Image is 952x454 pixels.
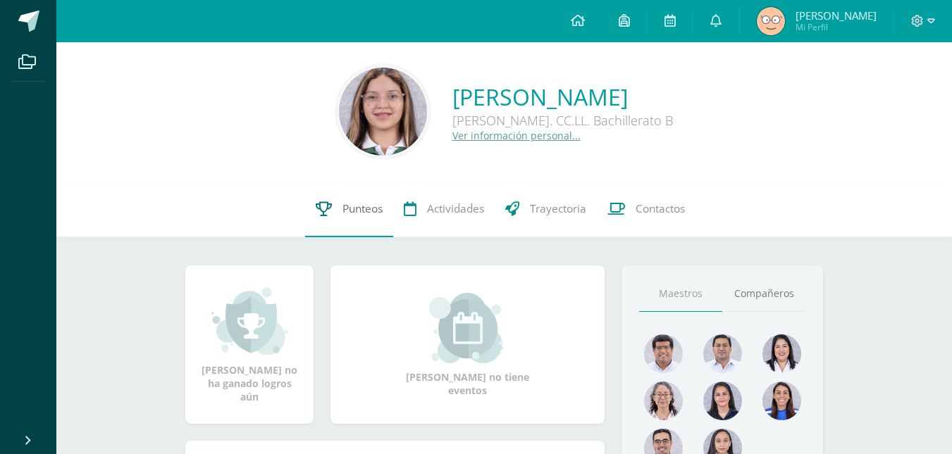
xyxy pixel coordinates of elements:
img: achievement_small.png [211,286,288,356]
img: 0e5799bef7dad198813e0c5f14ac62f9.png [644,382,683,420]
span: Actividades [427,201,484,216]
span: Contactos [636,201,685,216]
img: 239d5069e26d62d57e843c76e8715316.png [644,334,683,373]
a: Compañeros [722,276,805,312]
a: Punteos [305,181,393,237]
div: [PERSON_NAME] no tiene eventos [397,293,538,397]
span: Trayectoria [530,201,586,216]
a: Contactos [597,181,696,237]
img: event_small.png [429,293,506,363]
span: Mi Perfil [796,21,877,33]
span: Punteos [342,201,383,216]
a: Trayectoria [495,181,597,237]
a: Actividades [393,181,495,237]
img: 110cbdd0e8ca1c9e041cdfa16a2eb632.png [339,68,427,156]
a: [PERSON_NAME] [452,82,673,112]
a: Ver información personal... [452,129,581,142]
img: 6bc5668d4199ea03c0854e21131151f7.png [703,382,742,420]
a: Maestros [639,276,722,312]
div: [PERSON_NAME] no ha ganado logros aún [199,286,299,403]
img: 9a0812c6f881ddad7942b4244ed4a083.png [703,334,742,373]
img: 0580b9beee8b50b4e2a2441e05bb36d6.png [762,334,801,373]
img: 58084f12fd1ee86bfba0860f52c26f5b.png [757,7,785,35]
img: a5c04a697988ad129bdf05b8f922df21.png [762,382,801,420]
div: [PERSON_NAME]. CC.LL. Bachillerato B [452,112,673,129]
span: [PERSON_NAME] [796,8,877,23]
